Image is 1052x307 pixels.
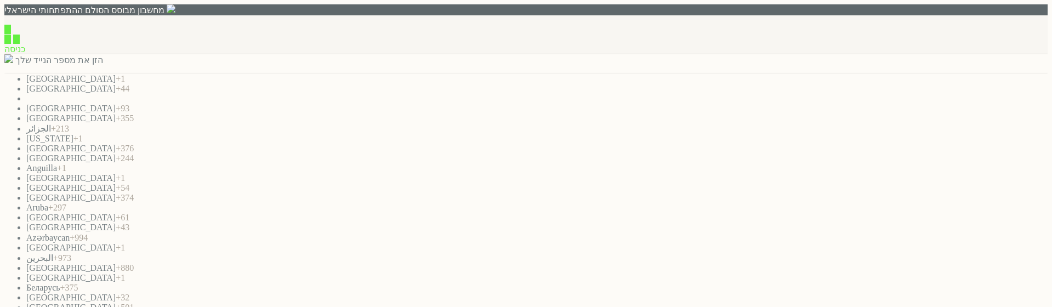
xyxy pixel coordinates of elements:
[116,113,134,123] span: +355
[26,193,116,202] span: [GEOGRAPHIC_DATA]
[26,183,116,192] span: [GEOGRAPHIC_DATA]
[26,273,116,282] span: [GEOGRAPHIC_DATA]
[26,134,73,143] span: [US_STATE]
[70,233,88,242] span: +994
[51,124,69,133] span: +213
[116,273,125,282] span: +1
[26,233,70,242] span: Azərbaycan
[116,213,129,222] span: +61
[26,153,116,163] span: [GEOGRAPHIC_DATA]
[26,74,116,83] span: [GEOGRAPHIC_DATA]
[26,84,116,93] span: [GEOGRAPHIC_DATA]
[116,74,125,83] span: +1
[26,283,60,292] span: Беларусь
[167,4,175,13] img: linkCaringLogo_03.png
[116,293,129,302] span: +32
[116,104,129,113] span: +93
[26,113,116,123] span: [GEOGRAPHIC_DATA]
[116,193,134,202] span: +374
[4,54,13,63] img: bgLogo.png
[48,203,66,212] span: +297
[57,163,66,173] span: +1
[26,223,116,232] span: [GEOGRAPHIC_DATA]
[26,263,116,272] span: [GEOGRAPHIC_DATA]
[26,104,116,113] span: ‫[GEOGRAPHIC_DATA]‬‎
[26,203,48,212] span: Aruba
[116,84,129,93] span: +44
[73,134,83,143] span: +1
[116,144,134,153] span: +376
[60,283,78,292] span: +375
[26,213,116,222] span: [GEOGRAPHIC_DATA]
[116,173,125,183] span: +1
[116,153,134,163] span: +244
[26,253,53,263] span: ‫البحرين‬‎
[116,243,125,252] span: +1
[116,223,129,232] span: +43
[4,44,25,54] label: כניסה
[4,5,164,15] label: מחשבון מבוסס הסולם ההתפתחותי הישראלי
[26,124,51,133] span: ‫الجزائر‬‎
[116,263,134,272] span: +880
[26,163,57,173] span: Anguilla
[26,243,116,252] span: [GEOGRAPHIC_DATA]
[26,173,116,183] span: [GEOGRAPHIC_DATA]
[15,55,103,65] label: הזן את מספר הנייד שלך
[26,144,116,153] span: [GEOGRAPHIC_DATA]
[26,293,116,302] span: [GEOGRAPHIC_DATA]
[116,183,129,192] span: +54
[53,253,71,263] span: +973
